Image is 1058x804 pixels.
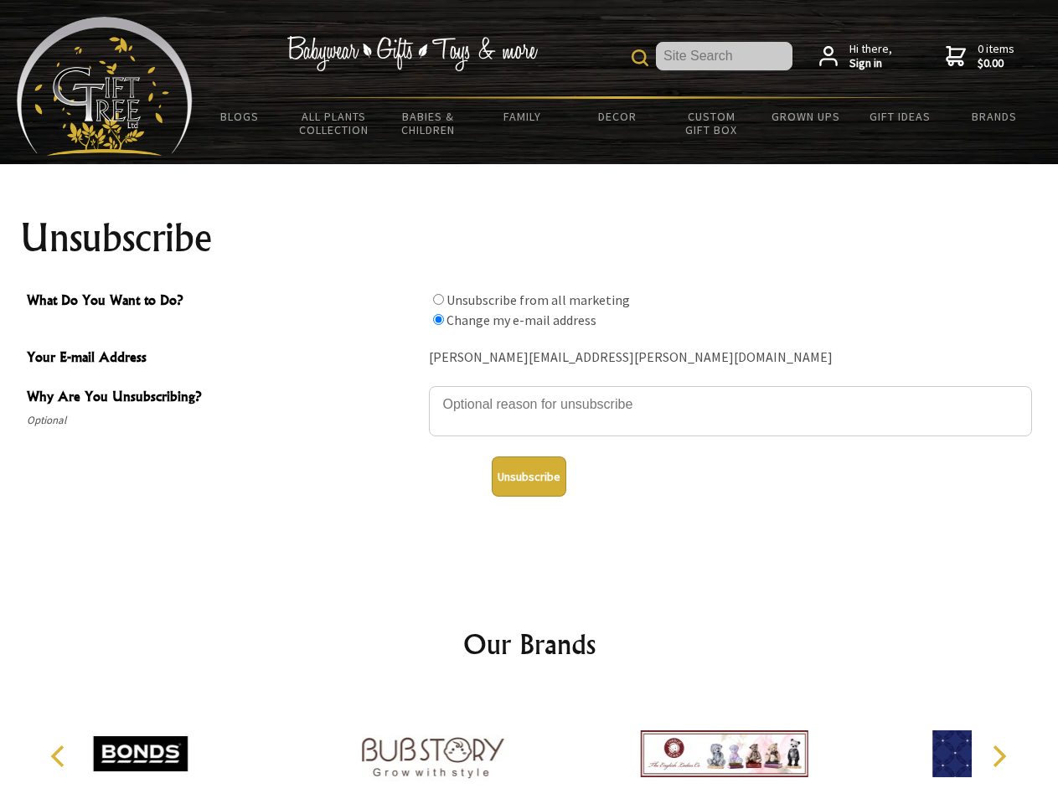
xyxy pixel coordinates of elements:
[980,738,1017,775] button: Next
[853,99,947,134] a: Gift Ideas
[476,99,570,134] a: Family
[27,290,421,314] span: What Do You Want to Do?
[429,345,1032,371] div: [PERSON_NAME][EMAIL_ADDRESS][PERSON_NAME][DOMAIN_NAME]
[758,99,853,134] a: Grown Ups
[287,99,382,147] a: All Plants Collection
[446,312,596,328] label: Change my e-mail address
[34,624,1025,664] h2: Our Brands
[446,291,630,308] label: Unsubscribe from all marketing
[656,42,792,70] input: Site Search
[632,49,648,66] img: product search
[27,347,421,371] span: Your E-mail Address
[17,17,193,156] img: Babyware - Gifts - Toys and more...
[193,99,287,134] a: BLOGS
[492,456,566,497] button: Unsubscribe
[978,41,1014,71] span: 0 items
[429,386,1032,436] textarea: Why Are You Unsubscribing?
[286,36,538,71] img: Babywear - Gifts - Toys & more
[20,218,1039,258] h1: Unsubscribe
[433,294,444,305] input: What Do You Want to Do?
[381,99,476,147] a: Babies & Children
[947,99,1042,134] a: Brands
[27,410,421,430] span: Optional
[42,738,79,775] button: Previous
[849,42,892,71] span: Hi there,
[27,386,421,410] span: Why Are You Unsubscribing?
[819,42,892,71] a: Hi there,Sign in
[946,42,1014,71] a: 0 items$0.00
[433,314,444,325] input: What Do You Want to Do?
[978,56,1014,71] strong: $0.00
[664,99,759,147] a: Custom Gift Box
[570,99,664,134] a: Decor
[849,56,892,71] strong: Sign in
